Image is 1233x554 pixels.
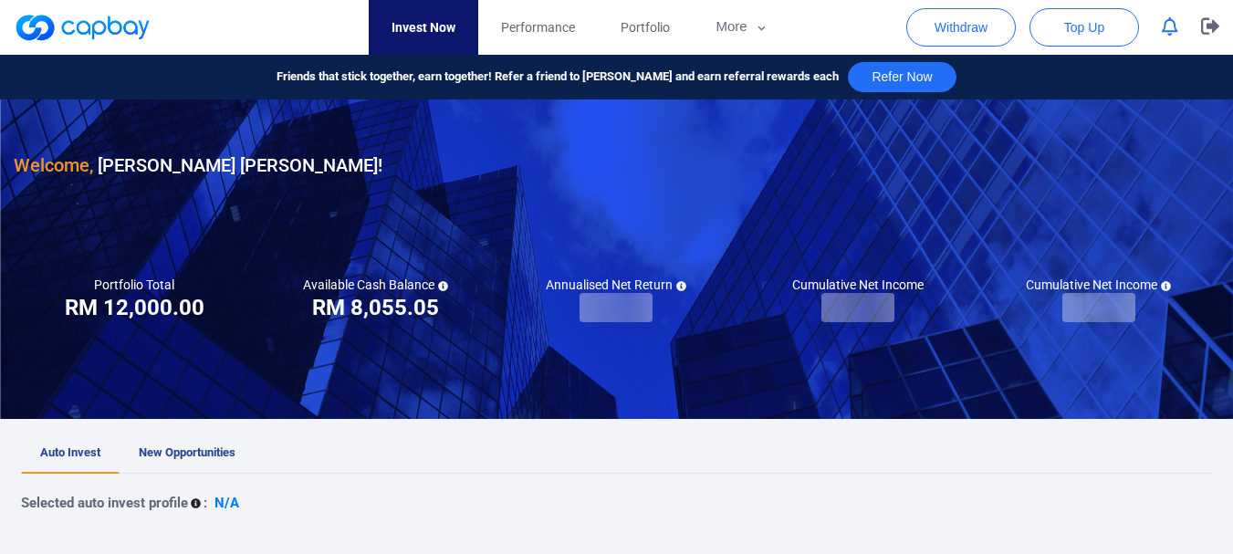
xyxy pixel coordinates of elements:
[546,277,686,293] h5: Annualised Net Return
[65,293,204,322] h3: RM 12,000.00
[1029,8,1139,47] button: Top Up
[848,62,956,92] button: Refer Now
[906,8,1016,47] button: Withdraw
[139,445,235,459] span: New Opportunities
[1064,18,1104,37] span: Top Up
[792,277,924,293] h5: Cumulative Net Income
[204,492,207,514] p: :
[303,277,448,293] h5: Available Cash Balance
[312,293,439,322] h3: RM 8,055.05
[94,277,174,293] h5: Portfolio Total
[621,17,670,37] span: Portfolio
[14,151,382,180] h3: [PERSON_NAME] [PERSON_NAME] !
[21,492,188,514] p: Selected auto invest profile
[501,17,575,37] span: Performance
[40,445,100,459] span: Auto Invest
[14,154,93,176] span: Welcome,
[1026,277,1171,293] h5: Cumulative Net Income
[277,68,839,87] span: Friends that stick together, earn together! Refer a friend to [PERSON_NAME] and earn referral rew...
[214,492,239,514] p: N/A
